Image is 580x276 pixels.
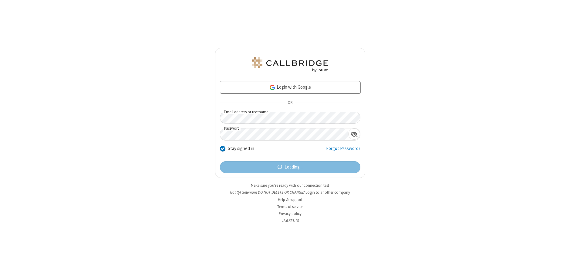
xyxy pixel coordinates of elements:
li: Not QA Selenium DO NOT DELETE OR CHANGE? [215,189,365,195]
a: Login with Google [220,81,360,93]
input: Email address or username [220,112,360,124]
a: Help & support [278,197,302,202]
span: Loading... [285,164,302,171]
a: Make sure you're ready with our connection test [251,183,329,188]
a: Privacy policy [279,211,302,216]
iframe: Chat [565,260,575,272]
img: QA Selenium DO NOT DELETE OR CHANGE [251,57,329,72]
div: Show password [348,128,360,140]
label: Stay signed in [228,145,254,152]
button: Loading... [220,161,360,173]
button: Login to another company [305,189,350,195]
input: Password [220,128,348,140]
span: OR [285,98,295,107]
a: Forgot Password? [326,145,360,157]
a: Terms of service [277,204,303,209]
img: google-icon.png [269,84,276,91]
li: v2.6.351.18 [215,218,365,223]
